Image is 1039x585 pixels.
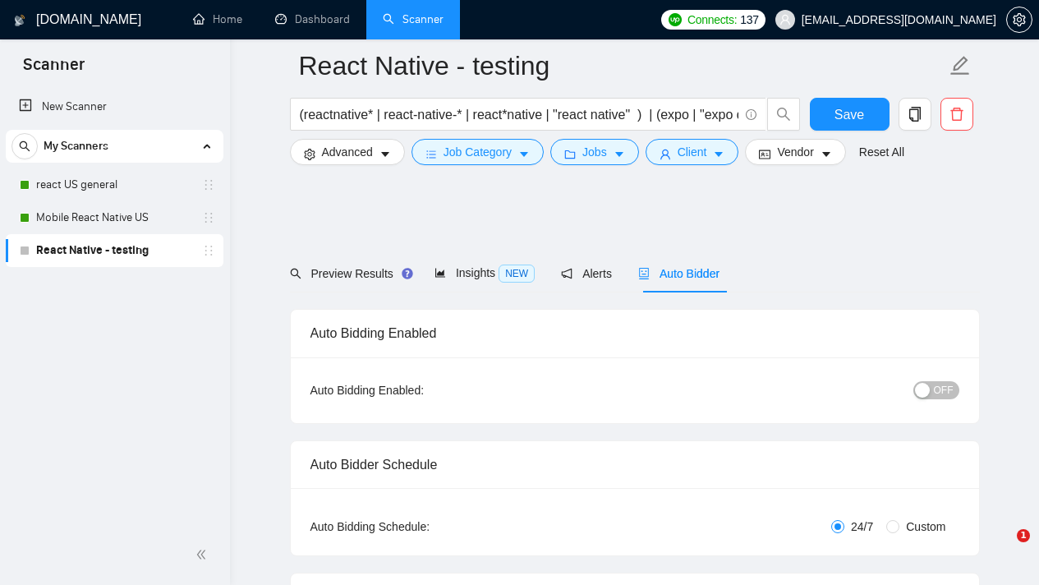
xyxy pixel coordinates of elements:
span: double-left [195,546,212,563]
button: userClientcaret-down [646,139,739,165]
iframe: Intercom live chat [983,529,1023,569]
div: Auto Bidding Enabled: [310,381,526,399]
span: holder [202,178,215,191]
span: NEW [499,265,535,283]
button: search [11,133,38,159]
a: React Native - testing [36,234,192,267]
span: Insights [434,266,535,279]
span: idcard [759,148,770,160]
span: OFF [934,381,954,399]
button: settingAdvancedcaret-down [290,139,405,165]
span: Alerts [561,267,612,280]
span: notification [561,268,572,279]
span: Advanced [322,143,373,161]
span: setting [304,148,315,160]
a: Reset All [859,143,904,161]
span: Save [834,104,864,125]
span: copy [899,107,931,122]
span: edit [949,55,971,76]
li: My Scanners [6,130,223,267]
span: Client [678,143,707,161]
span: folder [564,148,576,160]
span: Job Category [444,143,512,161]
a: react US general [36,168,192,201]
span: caret-down [713,148,724,160]
span: 137 [740,11,758,29]
span: caret-down [518,148,530,160]
span: holder [202,244,215,257]
span: caret-down [379,148,391,160]
button: idcardVendorcaret-down [745,139,845,165]
li: New Scanner [6,90,223,123]
span: delete [941,107,972,122]
a: homeHome [193,12,242,26]
img: upwork-logo.png [669,13,682,26]
a: New Scanner [19,90,210,123]
span: user [660,148,671,160]
input: Scanner name... [299,45,946,86]
span: Auto Bidder [638,267,719,280]
button: barsJob Categorycaret-down [411,139,544,165]
span: search [12,140,37,152]
button: copy [899,98,931,131]
span: Preview Results [290,267,408,280]
button: setting [1006,7,1032,33]
div: Auto Bidding Schedule: [310,518,526,536]
span: search [768,107,799,122]
button: folderJobscaret-down [550,139,639,165]
span: caret-down [614,148,625,160]
a: dashboardDashboard [275,12,350,26]
span: My Scanners [44,130,108,163]
span: Custom [899,518,952,536]
span: setting [1007,13,1032,26]
img: logo [14,7,25,34]
input: Search Freelance Jobs... [300,104,738,125]
span: Jobs [582,143,607,161]
a: setting [1006,13,1032,26]
span: Scanner [10,53,98,87]
span: Connects: [687,11,737,29]
div: Auto Bidding Enabled [310,310,959,357]
span: search [290,268,301,279]
span: area-chart [434,267,446,279]
a: Mobile React Native US [36,201,192,234]
span: robot [638,268,650,279]
span: user [779,14,791,25]
span: info-circle [746,109,756,120]
button: Save [810,98,890,131]
span: Vendor [777,143,813,161]
div: Auto Bidder Schedule [310,441,959,488]
span: caret-down [821,148,832,160]
span: 24/7 [844,518,880,536]
a: searchScanner [383,12,444,26]
span: bars [425,148,437,160]
span: holder [202,211,215,224]
div: Tooltip anchor [400,266,415,281]
span: 1 [1017,529,1030,542]
button: search [767,98,800,131]
button: delete [940,98,973,131]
